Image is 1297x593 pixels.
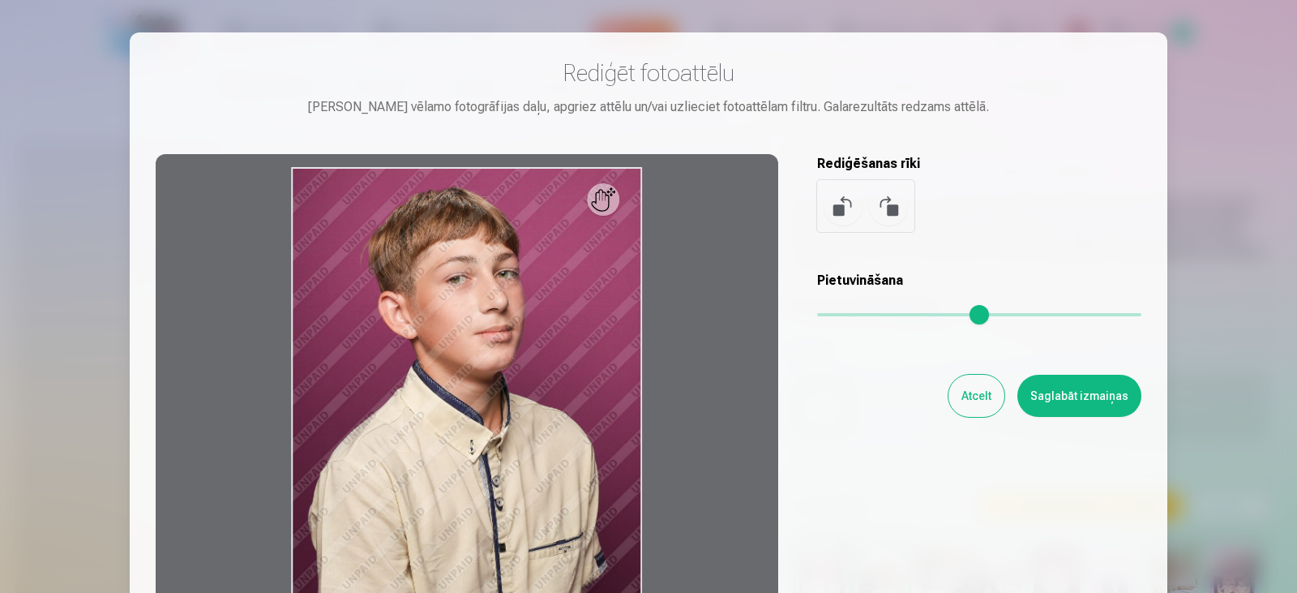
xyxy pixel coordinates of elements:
h5: Rediģēšanas rīki [817,154,1141,174]
h3: Rediģēt fotoattēlu [156,58,1141,88]
button: Atcelt [948,375,1004,417]
div: [PERSON_NAME] vēlamo fotogrāfijas daļu, apgriez attēlu un/vai uzlieciet fotoattēlam filtru. Galar... [156,97,1141,117]
h5: Pietuvināšana [817,271,1141,290]
button: Saglabāt izmaiņas [1017,375,1141,417]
